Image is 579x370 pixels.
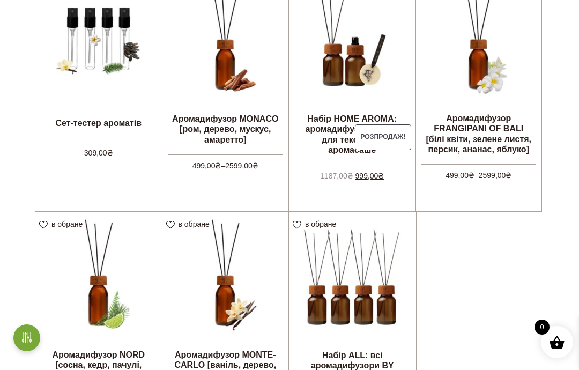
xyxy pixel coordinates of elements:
[39,220,86,228] a: в обране
[253,161,258,170] span: ₴
[84,149,113,157] bdi: 309,00
[355,172,384,180] bdi: 999,00
[289,109,415,159] h2: Набір HOME AROMA: аромадифузор, спрей для текстилю, аромасаше
[225,161,258,170] bdi: 2599,00
[293,220,340,228] a: в обране
[535,320,550,335] span: 0
[469,171,474,180] span: ₴
[506,171,511,180] span: ₴
[35,109,162,136] h2: Сет-тестер ароматів
[39,221,48,229] img: unfavourite.svg
[51,220,83,228] span: в обране
[347,172,353,180] span: ₴
[305,220,336,228] span: в обране
[162,109,289,149] h2: Аромадифузор MONACO [ром, дерево, мускус, амаретто]
[107,149,113,157] span: ₴
[168,154,284,172] span: –
[416,109,542,159] h2: Аромадифузор FRANGIPANI OF BALI [білі квіти, зелене листя, персик, ананас, яблуко]
[215,161,221,170] span: ₴
[166,220,213,228] a: в обране
[378,172,384,180] span: ₴
[355,124,411,150] span: Розпродаж!
[446,171,474,180] bdi: 499,00
[179,220,210,228] span: в обране
[192,161,221,170] bdi: 499,00
[479,171,512,180] bdi: 2599,00
[320,172,353,180] bdi: 1187,00
[293,221,301,229] img: unfavourite.svg
[166,221,175,229] img: unfavourite.svg
[421,164,537,181] span: –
